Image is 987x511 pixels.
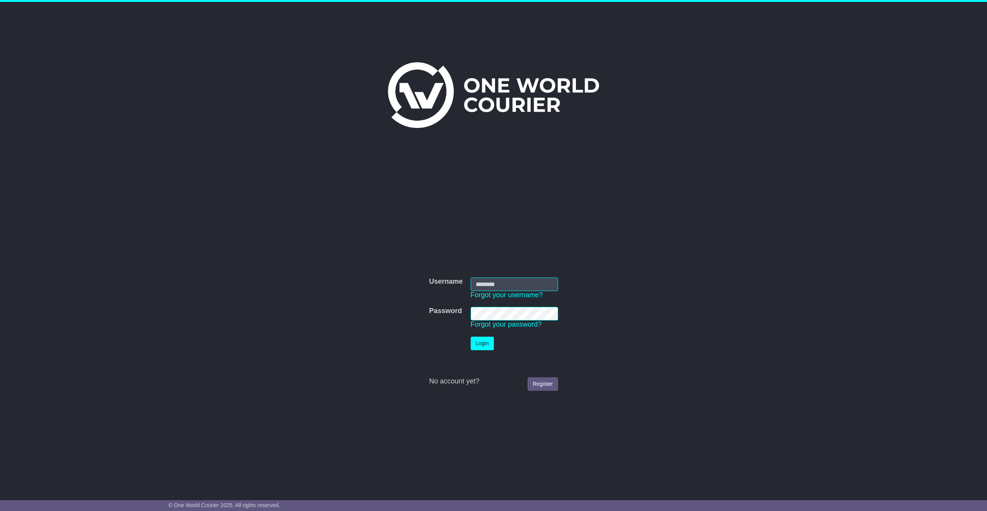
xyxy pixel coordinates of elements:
[429,377,558,386] div: No account yet?
[471,337,494,350] button: Login
[168,502,280,508] span: © One World Courier 2025. All rights reserved.
[528,377,558,391] a: Register
[429,278,463,286] label: Username
[429,307,462,315] label: Password
[388,62,599,128] img: One World
[471,320,542,328] a: Forgot your password?
[471,291,543,299] a: Forgot your username?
